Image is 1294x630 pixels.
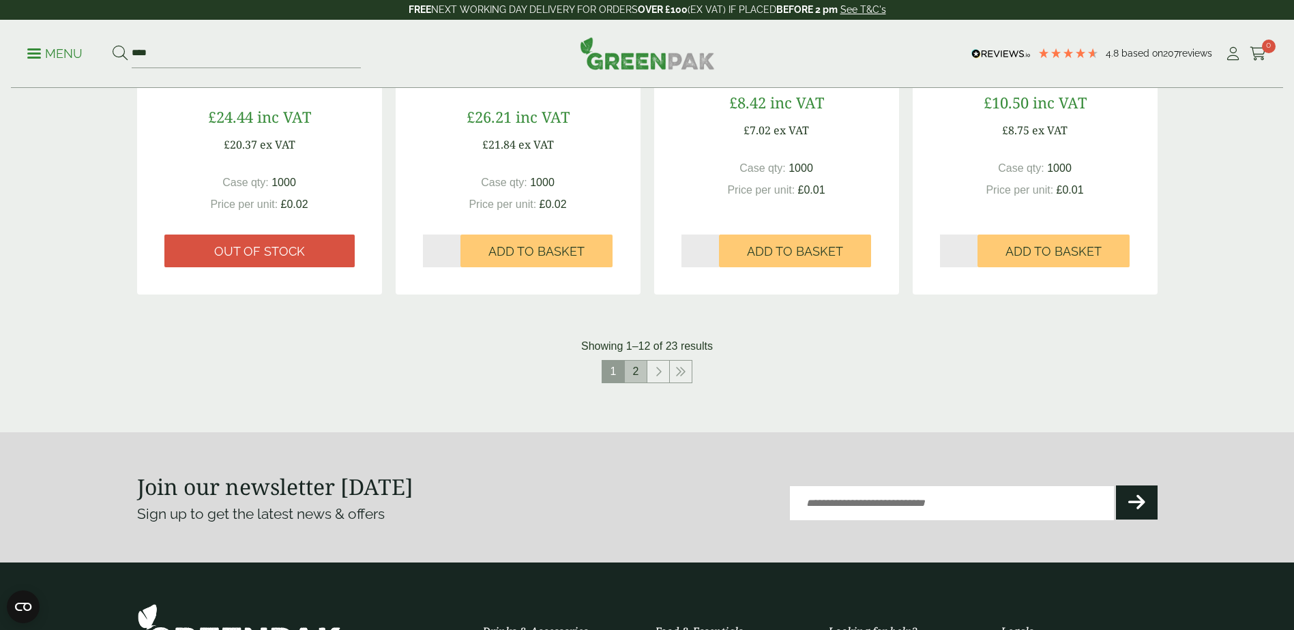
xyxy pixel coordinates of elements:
[719,235,871,267] button: Add to Basket
[7,590,40,623] button: Open CMP widget
[1106,48,1121,59] span: 4.8
[137,503,596,525] p: Sign up to get the latest news & offers
[208,106,253,127] span: £24.44
[1179,48,1212,59] span: reviews
[789,162,813,174] span: 1000
[488,244,585,259] span: Add to Basket
[1047,162,1072,174] span: 1000
[481,177,527,188] span: Case qty:
[224,137,257,152] span: £20.37
[1057,184,1084,196] span: £0.01
[729,92,766,112] span: £8.42
[977,235,1130,267] button: Add to Basket
[971,49,1031,59] img: REVIEWS.io
[467,106,512,127] span: £26.21
[984,92,1029,112] span: £10.50
[540,198,567,210] span: £0.02
[986,184,1053,196] span: Price per unit:
[998,162,1044,174] span: Case qty:
[281,198,308,210] span: £0.02
[222,177,269,188] span: Case qty:
[581,338,713,355] p: Showing 1–12 of 23 results
[530,177,555,188] span: 1000
[1262,40,1276,53] span: 0
[798,184,825,196] span: £0.01
[164,235,355,267] a: Out of stock
[27,46,83,59] a: Menu
[27,46,83,62] p: Menu
[1005,244,1102,259] span: Add to Basket
[460,235,613,267] button: Add to Basket
[516,106,570,127] span: inc VAT
[518,137,554,152] span: ex VAT
[257,106,311,127] span: inc VAT
[774,123,809,138] span: ex VAT
[1033,92,1087,112] span: inc VAT
[1224,47,1241,61] i: My Account
[744,123,771,138] span: £7.02
[214,244,305,259] span: Out of stock
[469,198,536,210] span: Price per unit:
[409,4,431,15] strong: FREE
[776,4,838,15] strong: BEFORE 2 pm
[580,37,715,70] img: GreenPak Supplies
[747,244,843,259] span: Add to Basket
[1163,48,1179,59] span: 207
[739,162,786,174] span: Case qty:
[638,4,688,15] strong: OVER £100
[1121,48,1163,59] span: Based on
[1038,47,1099,59] div: 4.79 Stars
[1002,123,1029,138] span: £8.75
[137,472,413,501] strong: Join our newsletter [DATE]
[840,4,886,15] a: See T&C's
[770,92,824,112] span: inc VAT
[602,361,624,382] span: 1
[1250,44,1267,64] a: 0
[260,137,295,152] span: ex VAT
[482,137,516,152] span: £21.84
[1250,47,1267,61] i: Cart
[210,198,278,210] span: Price per unit:
[271,177,296,188] span: 1000
[727,184,795,196] span: Price per unit:
[625,361,647,382] a: 2
[1032,123,1068,138] span: ex VAT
